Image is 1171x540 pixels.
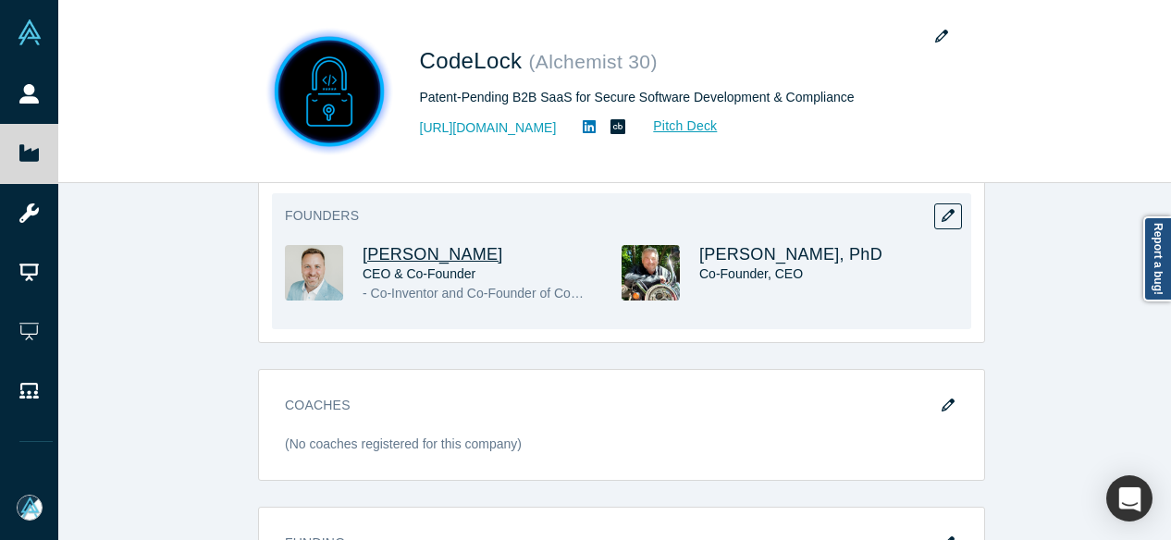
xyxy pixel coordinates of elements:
[528,51,657,72] small: ( Alchemist 30 )
[285,206,932,226] h3: Founders
[265,27,394,156] img: CodeLock's Logo
[699,266,803,281] span: Co-Founder, CEO
[1143,216,1171,301] a: Report a bug!
[363,266,475,281] span: CEO & Co-Founder
[363,286,612,301] span: - Co-Inventor and Co-Founder of CodeLock
[420,48,529,73] span: CodeLock
[285,396,932,415] h3: Coaches
[285,435,958,467] div: (No coaches registered for this company)
[633,116,718,137] a: Pitch Deck
[17,19,43,45] img: Alchemist Vault Logo
[622,245,680,301] img: JT Kostman, PhD's Profile Image
[17,495,43,521] img: Mia Scott's Account
[420,118,557,138] a: [URL][DOMAIN_NAME]
[420,88,938,107] div: Patent-Pending B2B SaaS for Secure Software Development & Compliance
[285,245,343,301] img: Brian Gallagher's Profile Image
[363,245,503,264] a: [PERSON_NAME]
[699,245,882,264] a: [PERSON_NAME], PhD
